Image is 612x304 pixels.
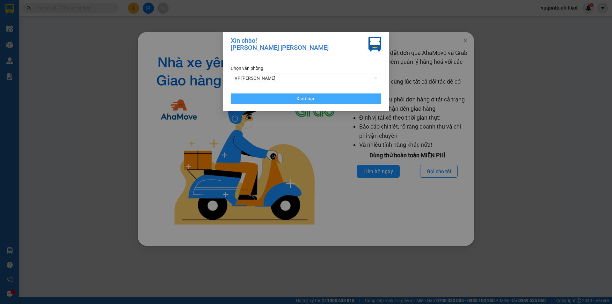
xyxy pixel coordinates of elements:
div: Chọn văn phòng [231,65,381,72]
div: Xin chào! [PERSON_NAME] [PERSON_NAME] [231,37,329,52]
span: VP Quảng Bình [235,73,377,83]
button: Xác nhận [231,93,381,104]
span: Xác nhận [296,95,316,102]
img: vxr-icon [368,37,381,52]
